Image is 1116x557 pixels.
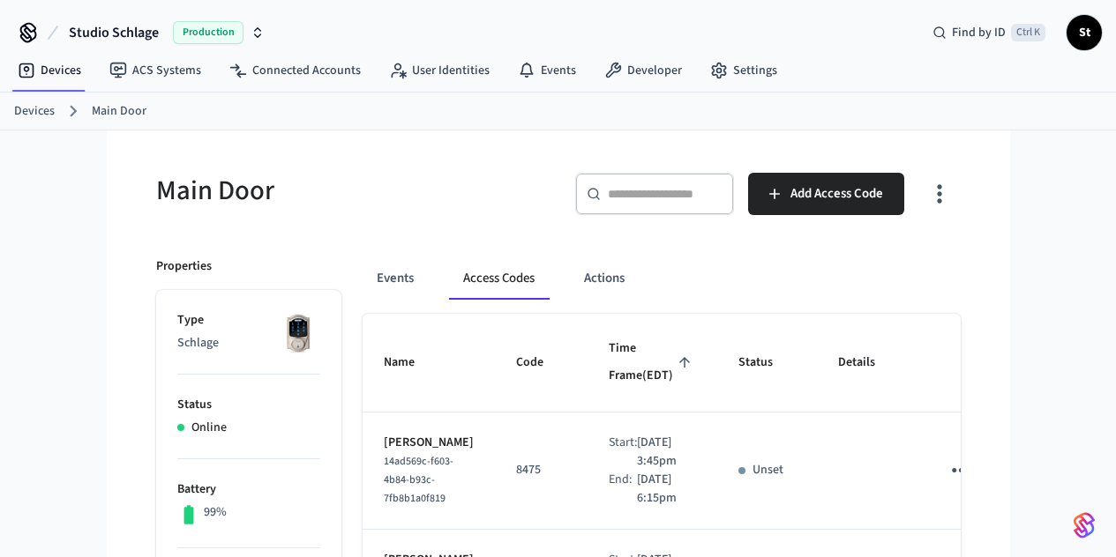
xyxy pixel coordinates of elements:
span: Add Access Code [790,182,883,205]
span: 14ad569c-f603-4b84-b93c-7fb8b1a0f819 [384,454,453,506]
button: Access Codes [449,257,549,300]
p: [DATE] 3:45pm [637,434,696,471]
p: Status [177,396,320,414]
a: User Identities [375,55,504,86]
p: 8475 [516,461,566,479]
span: Name [384,349,438,376]
a: ACS Systems [95,55,215,86]
img: Schlage Sense Smart Deadbolt with Camelot Trim, Front [276,311,320,355]
span: Details [838,349,898,376]
div: End: [609,471,637,508]
a: Developer [590,55,696,86]
p: Unset [753,461,783,479]
span: Time Frame(EDT) [609,335,696,390]
button: Actions [570,257,639,300]
div: Start: [609,434,637,471]
a: Connected Accounts [215,55,375,86]
span: Studio Schlage [69,22,159,43]
p: Properties [156,257,212,276]
button: St [1067,15,1102,50]
h5: Main Door [156,173,548,209]
a: Settings [696,55,791,86]
button: Events [363,257,428,300]
span: Status [738,349,796,376]
div: Find by IDCtrl K [918,17,1060,48]
img: SeamLogoGradient.69752ec5.svg [1074,511,1095,539]
span: Code [516,349,566,376]
p: Schlage [177,334,320,353]
p: [PERSON_NAME] [384,434,474,452]
span: St [1068,17,1100,48]
div: ant example [363,257,961,300]
span: Production [173,21,243,44]
p: Type [177,311,320,330]
a: Events [504,55,590,86]
button: Add Access Code [748,173,904,215]
p: 99% [204,503,227,522]
span: Find by ID [952,24,1006,41]
a: Devices [14,102,55,121]
a: Main Door [92,102,146,121]
p: [DATE] 6:15pm [637,471,696,508]
span: Ctrl K [1011,24,1045,41]
p: Online [191,419,227,437]
p: Battery [177,480,320,499]
a: Devices [4,55,95,86]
